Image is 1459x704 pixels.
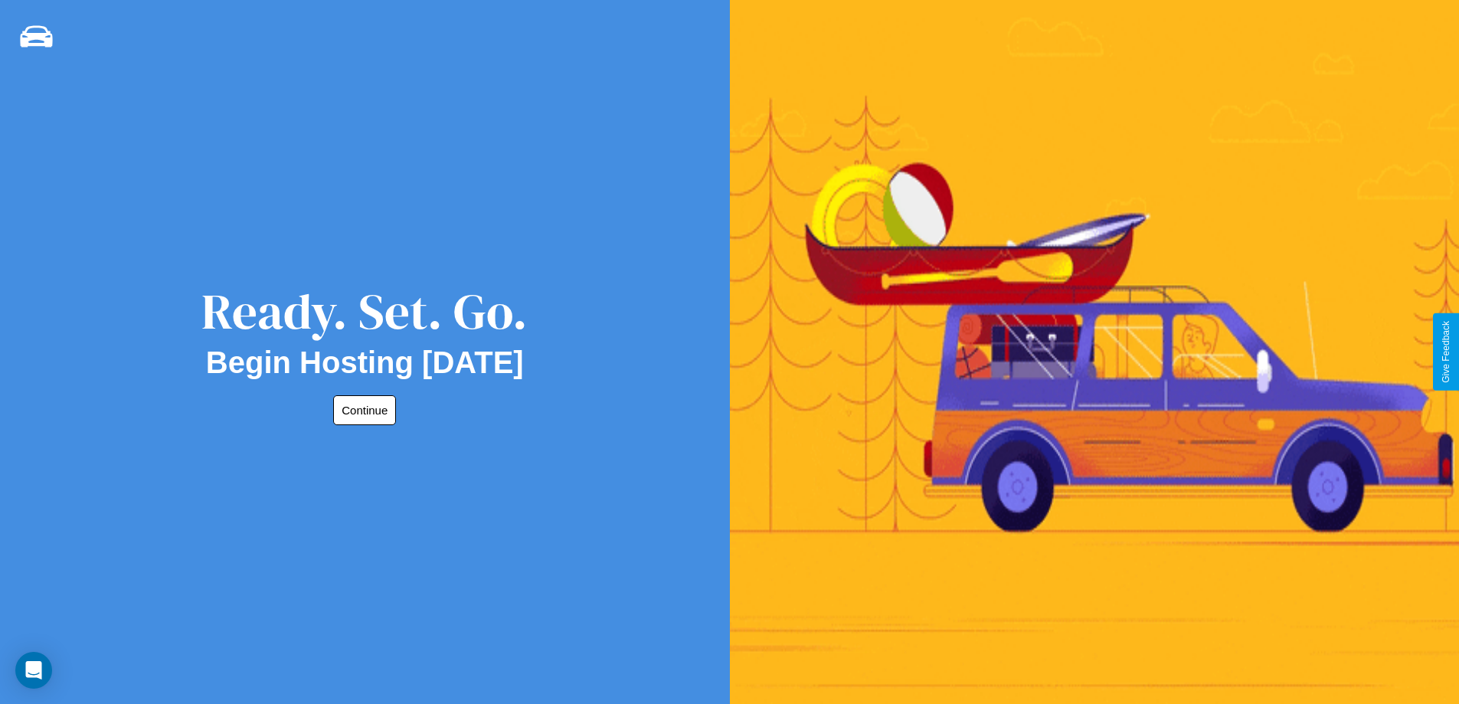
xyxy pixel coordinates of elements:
[15,652,52,689] div: Open Intercom Messenger
[333,395,396,425] button: Continue
[1441,321,1451,383] div: Give Feedback
[206,345,524,380] h2: Begin Hosting [DATE]
[201,277,528,345] div: Ready. Set. Go.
